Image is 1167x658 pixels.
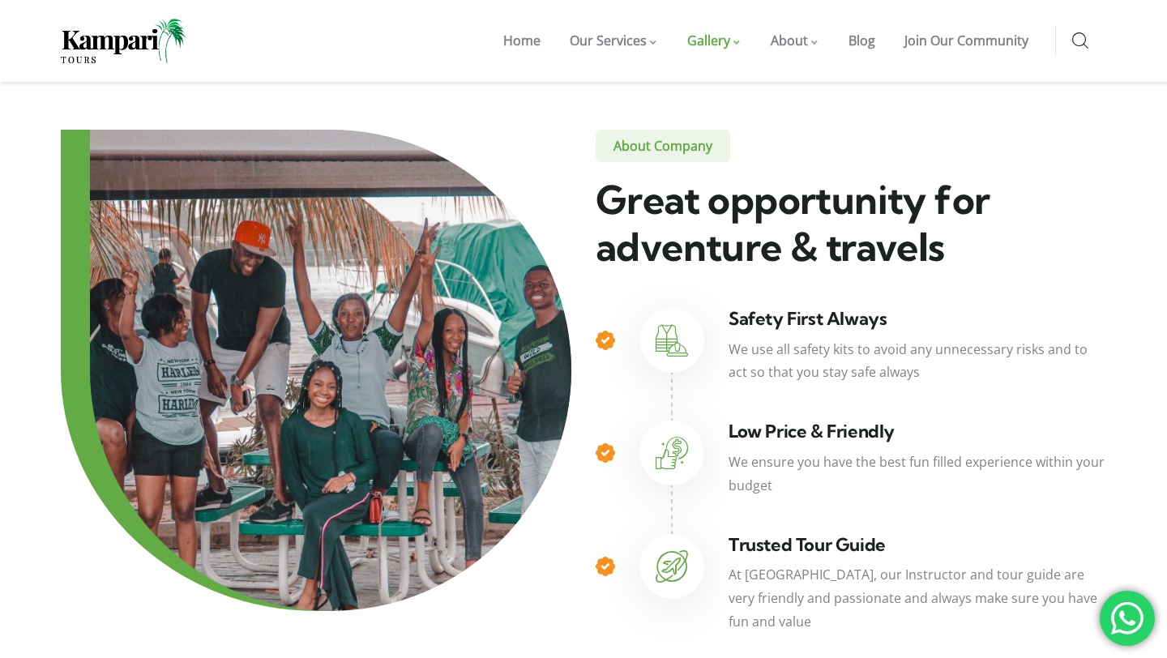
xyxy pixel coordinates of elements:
[729,563,1106,633] div: At [GEOGRAPHIC_DATA], our Instructor and tour guide are very friendly and passionate and always m...
[771,32,808,49] span: About
[1100,591,1155,646] div: 'Chat
[729,338,1106,385] div: We use all safety kits to avoid any unnecessary risks and to act so that you stay safe always
[849,32,875,49] span: Blog
[570,32,647,49] span: Our Services
[729,421,1106,442] h3: Low Price & Friendly
[596,130,730,162] span: About Company
[729,308,1106,330] h3: Safety First Always
[729,451,1106,498] div: We ensure you have the best fun filled experience within your budget
[61,19,186,63] img: Home
[729,534,1106,556] h3: Trusted Tour Guide
[503,32,541,49] span: Home
[687,32,730,49] span: Gallery
[596,176,990,271] span: Great opportunity for adventure & travels
[90,130,571,611] img: 7
[904,32,1028,49] span: Join Our Community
